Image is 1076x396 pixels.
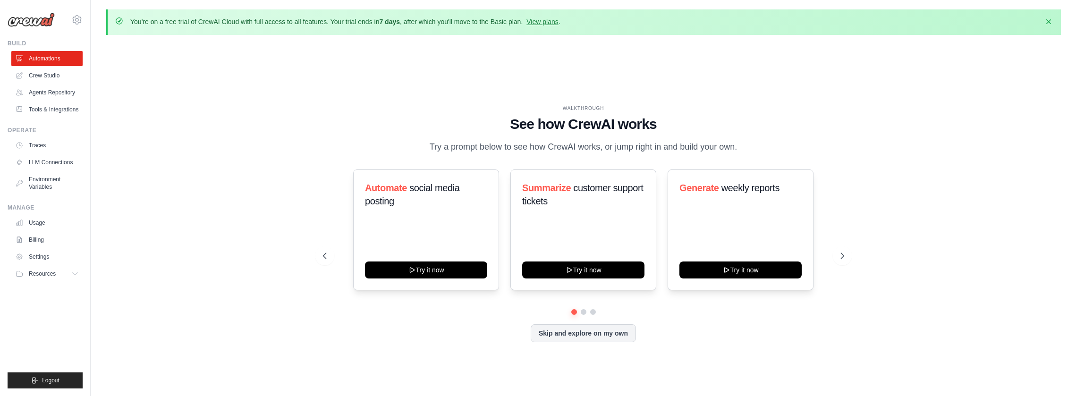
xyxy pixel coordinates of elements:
[130,17,560,26] p: You're on a free trial of CrewAI Cloud with full access to all features. Your trial ends in , aft...
[11,266,83,281] button: Resources
[8,126,83,134] div: Operate
[323,116,844,133] h1: See how CrewAI works
[11,138,83,153] a: Traces
[526,18,558,25] a: View plans
[11,172,83,194] a: Environment Variables
[8,13,55,27] img: Logo
[29,270,56,278] span: Resources
[11,68,83,83] a: Crew Studio
[1029,351,1076,396] iframe: Chat Widget
[522,183,571,193] span: Summarize
[11,85,83,100] a: Agents Repository
[522,261,644,278] button: Try it now
[42,377,59,384] span: Logout
[679,261,802,278] button: Try it now
[323,105,844,112] div: WALKTHROUGH
[11,51,83,66] a: Automations
[11,215,83,230] a: Usage
[721,183,779,193] span: weekly reports
[379,18,400,25] strong: 7 days
[11,102,83,117] a: Tools & Integrations
[522,183,643,206] span: customer support tickets
[425,140,742,154] p: Try a prompt below to see how CrewAI works, or jump right in and build your own.
[8,372,83,388] button: Logout
[11,155,83,170] a: LLM Connections
[679,183,719,193] span: Generate
[365,183,407,193] span: Automate
[11,249,83,264] a: Settings
[11,232,83,247] a: Billing
[8,204,83,211] div: Manage
[8,40,83,47] div: Build
[365,261,487,278] button: Try it now
[365,183,460,206] span: social media posting
[531,324,636,342] button: Skip and explore on my own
